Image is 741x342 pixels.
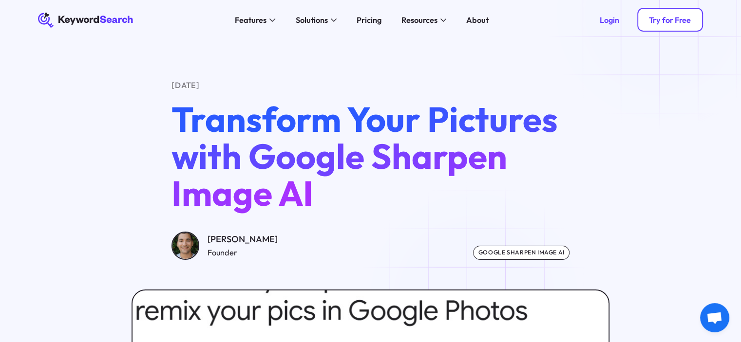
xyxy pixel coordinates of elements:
[350,12,387,28] a: Pricing
[208,247,278,259] div: Founder
[649,15,691,25] div: Try for Free
[171,79,570,91] div: [DATE]
[235,14,266,26] div: Features
[466,14,489,26] div: About
[588,8,631,32] a: Login
[208,233,278,247] div: [PERSON_NAME]
[700,303,729,332] a: Open chat
[600,15,619,25] div: Login
[637,8,703,32] a: Try for Free
[171,97,558,215] span: Transform Your Pictures with Google Sharpen Image AI
[473,246,570,260] div: google sharpen image ai
[357,14,381,26] div: Pricing
[295,14,327,26] div: Solutions
[460,12,494,28] a: About
[401,14,437,26] div: Resources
